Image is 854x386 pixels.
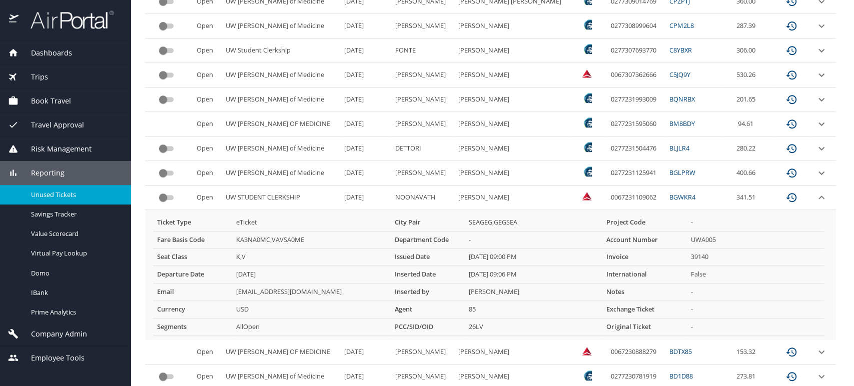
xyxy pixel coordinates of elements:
td: - [686,318,824,336]
button: expand row [815,167,827,179]
img: Alaska Airlines [582,19,592,29]
img: Alaska Airlines [582,142,592,152]
td: - [686,214,824,231]
img: Alaska Airlines [582,370,592,380]
a: BM8BDY [669,119,695,128]
td: 0277308999604 [607,14,665,38]
td: SEAGEG,GEGSEA [465,214,602,231]
td: 0277231125941 [607,161,665,185]
td: Open [193,161,222,185]
td: 0067230888279 [607,340,665,364]
td: UW [PERSON_NAME] of Medicine [222,87,340,112]
td: 201.65 [720,87,775,112]
button: expand row [815,346,827,358]
td: Open [193,112,222,136]
td: UW [PERSON_NAME] of Medicine [222,136,340,161]
td: 0067307362666 [607,63,665,87]
td: [PERSON_NAME] [454,63,571,87]
a: BDTX85 [669,347,692,356]
img: Delta Airlines [582,346,592,356]
a: BGLPRW [669,168,695,177]
td: [DATE] [340,14,391,38]
img: Alaska Airlines [582,93,592,103]
span: Company Admin [19,328,87,339]
span: Savings Tracker [31,209,119,219]
span: Unused Tickets [31,190,119,199]
td: UW Student Clerkship [222,38,340,63]
th: Original Ticket [602,318,686,336]
td: [PERSON_NAME] [391,63,454,87]
td: - [465,231,602,248]
th: Currency [153,301,232,318]
td: [DATE] [340,38,391,63]
td: UW [PERSON_NAME] of Medicine [222,63,340,87]
td: 306.00 [720,38,775,63]
td: [PERSON_NAME] [454,14,571,38]
th: Segments [153,318,232,336]
td: UW [PERSON_NAME] OF MEDICINE [222,340,340,364]
button: expand row [815,44,827,56]
td: [PERSON_NAME] [454,340,571,364]
th: Exchange Ticket [602,301,686,318]
td: [DATE] [340,112,391,136]
td: - [686,283,824,301]
td: [PERSON_NAME] [391,14,454,38]
img: airportal-logo.png [20,10,114,29]
td: [DATE] 09:06 PM [465,266,602,283]
td: 0277231595060 [607,112,665,136]
button: expand row [815,370,827,382]
img: Alaska Airlines [582,117,592,127]
th: Seat Class [153,248,232,266]
td: Open [193,87,222,112]
span: Trips [19,71,48,82]
td: 280.22 [720,136,775,161]
td: 0277231504476 [607,136,665,161]
span: Book Travel [19,95,71,106]
a: BQNRBX [669,94,695,103]
button: expand row [815,142,827,154]
th: Account Number [602,231,686,248]
td: DETTORI [391,136,454,161]
th: Project Code [602,214,686,231]
td: [DATE] [340,136,391,161]
td: [PERSON_NAME] [391,161,454,185]
th: Departure Date [153,266,232,283]
th: Inserted by [391,283,465,301]
td: [PERSON_NAME] [454,38,571,63]
td: 341.51 [720,185,775,210]
button: expand row [815,69,827,81]
th: PCC/SID/OID [391,318,465,336]
td: UW [PERSON_NAME] of Medicine [222,161,340,185]
a: CPM2L8 [669,21,694,30]
td: 287.39 [720,14,775,38]
a: BGWKR4 [669,192,695,201]
span: Prime Analytics [31,307,119,317]
td: [DATE] [340,340,391,364]
table: more info about unused tickets [153,214,824,336]
td: 153.32 [720,340,775,364]
td: [PERSON_NAME] [454,161,571,185]
th: Email [153,283,232,301]
span: Dashboards [19,47,72,58]
img: icon-airportal.png [9,10,20,29]
td: [PERSON_NAME] [454,87,571,112]
td: [PERSON_NAME] [465,283,602,301]
td: False [686,266,824,283]
td: [DATE] 09:00 PM [465,248,602,266]
td: FONTE [391,38,454,63]
a: C5JQ9Y [669,70,690,79]
button: expand row [815,93,827,105]
td: 39140 [686,248,824,266]
span: Virtual Pay Lookup [31,248,119,258]
img: Alaska Airlines [582,44,592,54]
th: Ticket Type [153,214,232,231]
td: AllOpen [232,318,391,336]
td: [DATE] [340,185,391,210]
td: - [686,301,824,318]
a: C8YBXR [669,45,692,54]
td: [DATE] [340,161,391,185]
th: Agent [391,301,465,318]
td: [PERSON_NAME] [454,136,571,161]
th: Department Code [391,231,465,248]
span: Travel Approval [19,119,84,130]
